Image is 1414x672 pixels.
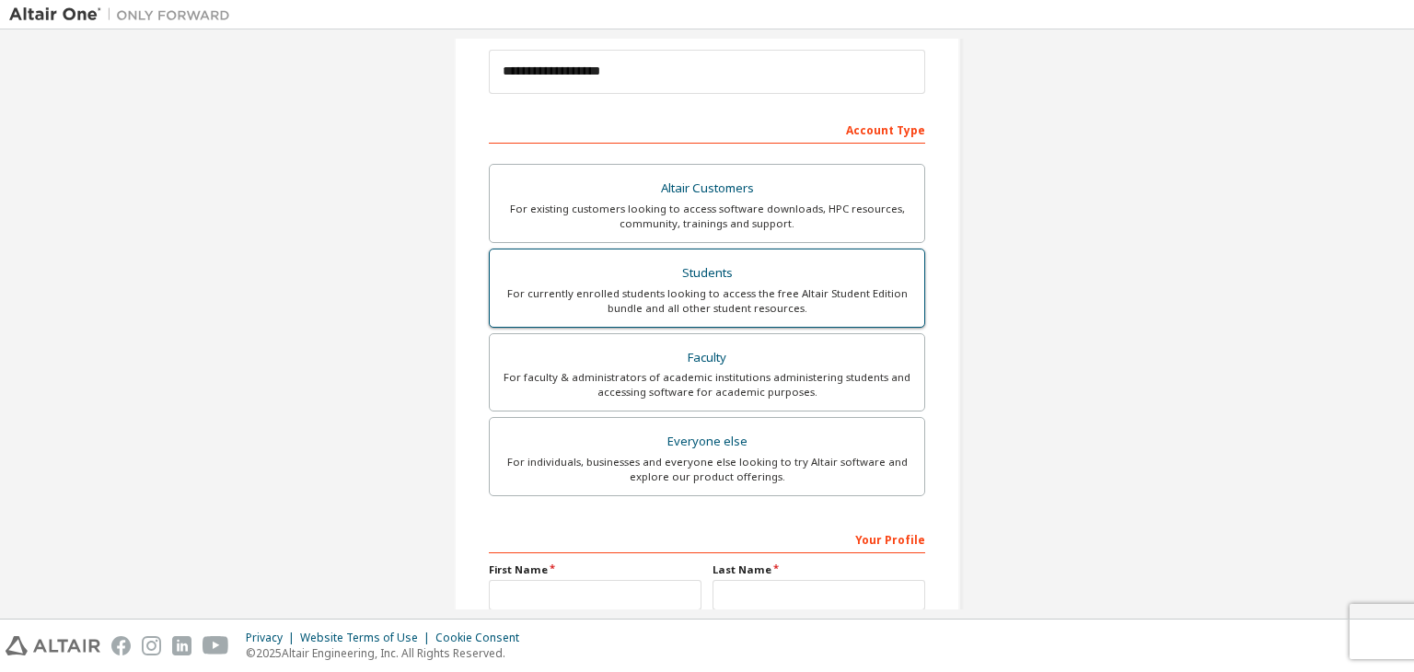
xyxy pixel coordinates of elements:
img: altair_logo.svg [6,636,100,655]
img: instagram.svg [142,636,161,655]
img: linkedin.svg [172,636,191,655]
div: Your Profile [489,524,925,553]
div: Students [501,261,913,286]
div: Everyone else [501,429,913,455]
img: facebook.svg [111,636,131,655]
img: youtube.svg [203,636,229,655]
div: Account Type [489,114,925,144]
div: For currently enrolled students looking to access the free Altair Student Edition bundle and all ... [501,286,913,316]
img: Altair One [9,6,239,24]
div: Website Terms of Use [300,631,435,645]
div: Privacy [246,631,300,645]
div: For existing customers looking to access software downloads, HPC resources, community, trainings ... [501,202,913,231]
label: Last Name [713,562,925,577]
div: Faculty [501,345,913,371]
div: For individuals, businesses and everyone else looking to try Altair software and explore our prod... [501,455,913,484]
div: For faculty & administrators of academic institutions administering students and accessing softwa... [501,370,913,400]
div: Cookie Consent [435,631,530,645]
label: First Name [489,562,701,577]
div: Altair Customers [501,176,913,202]
p: © 2025 Altair Engineering, Inc. All Rights Reserved. [246,645,530,661]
